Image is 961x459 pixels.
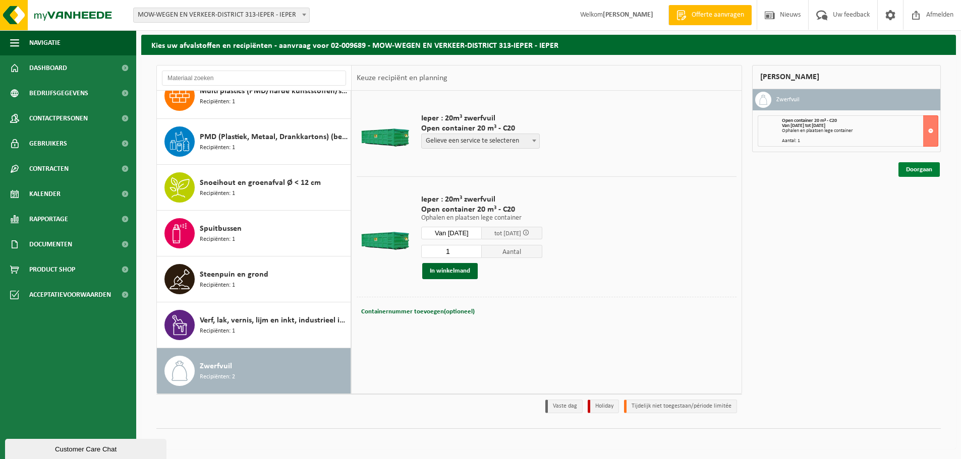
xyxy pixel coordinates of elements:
span: Open container 20 m³ - C20 [782,118,837,123]
span: Product Shop [29,257,75,282]
span: Kalender [29,181,61,207]
span: MOW-WEGEN EN VERKEER-DISTRICT 313-IEPER - IEPER [134,8,309,22]
button: In winkelmand [422,263,478,279]
span: Ieper : 20m³ zwerfvuil [421,194,542,205]
h2: Kies uw afvalstoffen en recipiënten - aanvraag voor 02-009689 - MOW-WEGEN EN VERKEER-DISTRICT 313... [141,35,956,54]
span: Open container 20 m³ - C20 [421,205,542,215]
span: Recipiënten: 1 [200,97,235,107]
span: Open container 20 m³ - C20 [421,123,540,134]
span: Acceptatievoorwaarden [29,282,111,307]
span: Verf, lak, vernis, lijm en inkt, industrieel in kleinverpakking [200,314,348,326]
span: Contracten [29,156,69,181]
span: Gelieve een service te selecteren [422,134,539,148]
button: Multi plastics (PMD/harde kunststoffen/spanbanden/EPS/folie naturel/folie gemengd) Recipiënten: 1 [157,73,351,119]
span: Bedrijfsgegevens [29,81,88,106]
span: Zwerfvuil [200,360,232,372]
button: Verf, lak, vernis, lijm en inkt, industrieel in kleinverpakking Recipiënten: 1 [157,302,351,348]
span: tot [DATE] [494,230,521,237]
span: Containernummer toevoegen(optioneel) [361,308,475,315]
span: Spuitbussen [200,223,242,235]
span: Ieper : 20m³ zwerfvuil [421,113,540,123]
li: Tijdelijk niet toegestaan/période limitée [624,400,737,413]
button: Containernummer toevoegen(optioneel) [360,305,476,319]
button: Steenpuin en grond Recipiënten: 1 [157,256,351,302]
a: Offerte aanvragen [668,5,752,25]
div: Ophalen en plaatsen lege container [782,128,938,134]
span: Rapportage [29,207,68,232]
span: Contactpersonen [29,106,88,131]
li: Vaste dag [545,400,583,413]
span: Recipiënten: 1 [200,281,235,290]
span: Recipiënten: 1 [200,326,235,336]
p: Ophalen en plaatsen lege container [421,215,542,222]
strong: Van [DATE] tot [DATE] [782,123,825,128]
span: Gelieve een service te selecteren [421,134,540,149]
span: PMD (Plastiek, Metaal, Drankkartons) (bedrijven) [200,131,348,143]
button: PMD (Plastiek, Metaal, Drankkartons) (bedrijven) Recipiënten: 1 [157,119,351,165]
button: Snoeihout en groenafval Ø < 12 cm Recipiënten: 1 [157,165,351,211]
button: Spuitbussen Recipiënten: 1 [157,211,351,256]
span: Dashboard [29,55,67,81]
span: Offerte aanvragen [689,10,747,20]
button: Zwerfvuil Recipiënten: 2 [157,348,351,394]
span: Steenpuin en grond [200,269,268,281]
span: MOW-WEGEN EN VERKEER-DISTRICT 313-IEPER - IEPER [133,8,310,23]
a: Doorgaan [898,162,940,177]
span: Aantal [482,245,542,258]
span: Multi plastics (PMD/harde kunststoffen/spanbanden/EPS/folie naturel/folie gemengd) [200,85,348,97]
input: Selecteer datum [421,227,482,239]
span: Recipiënten: 1 [200,189,235,199]
div: [PERSON_NAME] [752,65,941,89]
div: Aantal: 1 [782,139,938,144]
span: Navigatie [29,30,61,55]
span: Recipiënten: 1 [200,235,235,244]
span: Recipiënten: 2 [200,372,235,382]
span: Documenten [29,232,72,257]
input: Materiaal zoeken [162,71,346,86]
h3: Zwerfvuil [776,92,800,108]
li: Holiday [588,400,619,413]
span: Gebruikers [29,131,67,156]
span: Recipiënten: 1 [200,143,235,153]
strong: [PERSON_NAME] [603,11,653,19]
div: Keuze recipiënt en planning [352,65,453,91]
iframe: chat widget [5,437,168,459]
span: Snoeihout en groenafval Ø < 12 cm [200,177,321,189]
